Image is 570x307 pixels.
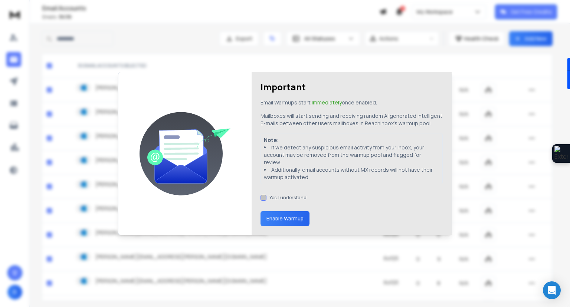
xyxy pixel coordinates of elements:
[261,81,306,93] h1: Important
[264,136,439,144] p: Note:
[261,112,443,127] p: Mailboxes will start sending and receiving random AI generated intelligent E-mails between other ...
[264,166,439,181] li: Additionally, email accounts without MX records will not have their warmup activated.
[264,144,439,166] li: If we detect any suspicious email activity from your inbox, your account may be removed from the ...
[543,281,561,299] div: Open Intercom Messenger
[312,99,342,106] span: Immediately
[554,146,568,161] img: Extension Icon
[269,195,307,201] label: Yes, I understand
[261,99,377,106] p: Email Warmups start once enabled.
[261,211,309,226] button: Enable Warmup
